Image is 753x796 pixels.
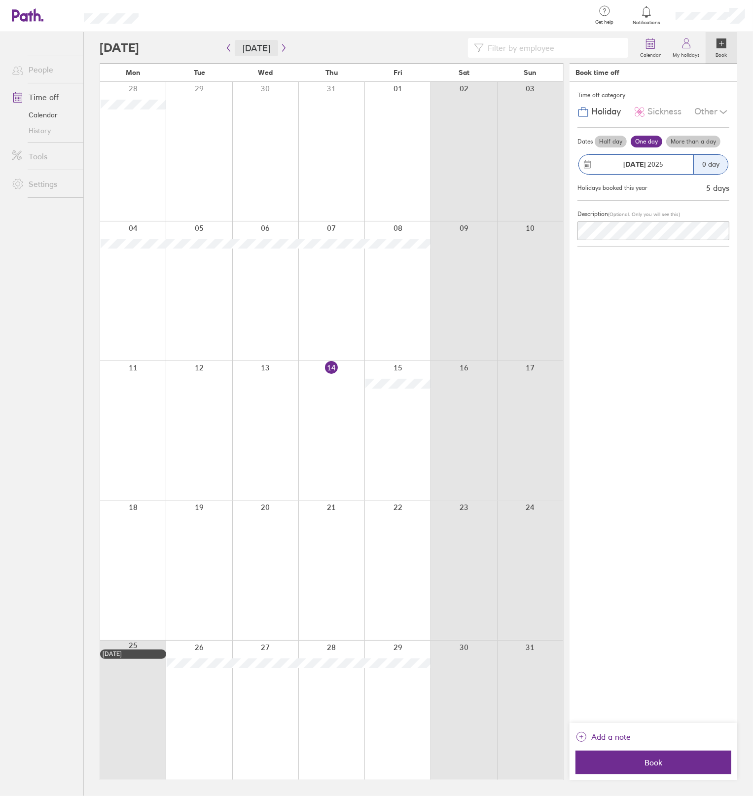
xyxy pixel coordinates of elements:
span: Thu [325,69,338,76]
span: Add a note [591,729,631,745]
span: Holiday [591,107,621,117]
input: Filter by employee [484,38,622,57]
span: Mon [126,69,141,76]
label: More than a day [666,136,720,147]
strong: [DATE] [624,160,646,169]
span: Tue [194,69,205,76]
span: Dates [577,138,593,145]
div: 0 day [693,155,728,174]
button: Book [575,751,731,774]
div: Time off category [577,88,729,103]
a: Settings [4,174,83,194]
div: [DATE] [103,651,164,657]
a: Notifications [631,5,663,26]
a: Tools [4,146,83,166]
a: History [4,123,83,139]
span: Description [577,210,608,217]
a: Calendar [4,107,83,123]
label: Calendar [634,49,667,58]
span: Sickness [647,107,681,117]
span: 2025 [624,160,664,168]
label: One day [631,136,662,147]
span: Notifications [631,20,663,26]
a: People [4,60,83,79]
span: Wed [258,69,273,76]
a: Time off [4,87,83,107]
div: Book time off [575,69,619,76]
button: [DATE] [235,40,278,56]
label: My holidays [667,49,706,58]
span: Book [582,758,724,767]
a: Calendar [634,32,667,64]
span: Get help [589,19,621,25]
button: [DATE] 20250 day [577,149,729,180]
label: Book [710,49,733,58]
div: Holidays booked this year [577,184,647,191]
button: Add a note [575,729,631,745]
div: Other [694,103,729,121]
label: Half day [595,136,627,147]
div: 5 days [706,183,729,192]
span: (Optional. Only you will see this) [608,211,680,217]
a: Book [706,32,737,64]
span: Sun [524,69,537,76]
span: Sat [459,69,469,76]
span: Fri [394,69,402,76]
a: My holidays [667,32,706,64]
